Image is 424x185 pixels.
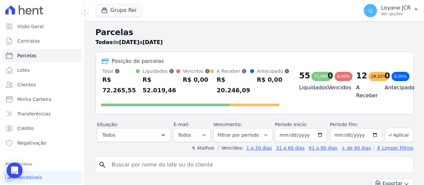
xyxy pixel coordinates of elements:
label: Situação: [97,122,118,127]
h4: Antecipado [385,84,402,92]
span: Parcelas [17,52,36,59]
a: ✗ Limpar Filtros [374,145,413,151]
a: Lotes [3,64,82,77]
i: search [98,161,106,169]
a: + de 90 dias [342,145,371,151]
button: Grupo Rei [95,4,142,17]
a: Recebíveis [3,171,82,184]
p: Ver opções [381,11,411,17]
span: Contratos [17,38,40,44]
label: Período Fim: [330,121,382,128]
div: 0 [385,70,390,81]
div: Open Intercom Messenger [7,162,23,178]
div: 0,00% [335,72,352,81]
label: Período Inicío: [275,122,307,127]
a: Minha Carteira [3,93,82,106]
div: Vencidos [183,68,210,74]
div: R$ 20.246,09 [217,74,250,96]
div: Plataformas [5,160,79,168]
div: R$ 72.265,55 [102,74,136,96]
span: Recebíveis [17,174,42,181]
div: Liquidados [142,68,176,74]
label: Vencimento: [213,122,242,127]
a: 61 a 90 dias [309,145,337,151]
strong: Todas [95,39,113,45]
span: Crédito [17,125,34,132]
div: 71,98% [311,72,332,81]
a: Negativação [3,136,82,150]
a: 1 a 30 dias [246,145,272,151]
div: R$ 52.019,46 [142,74,176,96]
span: Lotes [17,67,30,73]
span: Transferências [17,111,51,117]
div: 0,00% [392,72,409,81]
a: Transferências [3,107,82,120]
div: Posição de parcelas [112,57,164,65]
strong: [DATE] [119,39,139,45]
a: Visão Geral [3,20,82,33]
strong: [DATE] [142,39,163,45]
h4: Liquidados [299,84,317,92]
h4: A Receber [356,84,374,100]
a: Parcelas [3,49,82,62]
label: E-mail: [174,122,190,127]
span: Visão Geral [17,23,44,30]
h2: Parcelas [95,26,413,38]
div: R$ 0,00 [183,74,210,85]
button: Todos [97,128,171,142]
button: Aplicar [385,128,413,142]
label: Vencidos: [218,145,243,151]
div: 55 [299,70,310,81]
a: 31 a 60 dias [276,145,304,151]
div: 0 [328,70,333,81]
div: Antecipado [257,68,290,74]
div: R$ 0,00 [257,74,290,85]
h4: Vencidos [328,84,345,92]
div: Total [102,68,136,74]
span: LJ [368,8,372,13]
div: A Receber [217,68,250,74]
label: ↯ Atalhos [191,145,214,151]
p: Loyane JCR [381,5,411,11]
span: Minha Carteira [17,96,51,103]
a: Clientes [3,78,82,91]
a: Contratos [3,34,82,48]
span: Clientes [17,81,36,88]
a: Crédito [3,122,82,135]
span: Todos [102,131,115,139]
input: Buscar por nome do lote ou do cliente [108,158,410,171]
div: 12 [356,70,367,81]
div: 28,02% [368,72,389,81]
p: de a [95,38,163,46]
span: Negativação [17,140,46,146]
button: LJ Loyane JCR Ver opções [358,1,424,20]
